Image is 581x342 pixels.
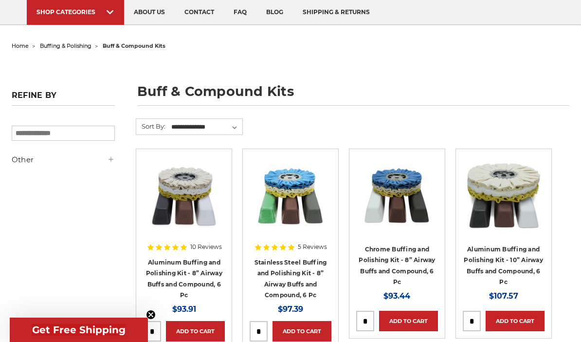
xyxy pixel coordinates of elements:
[379,311,438,331] a: Add to Cart
[463,156,545,234] img: 10 inch airway buff and polishing compound kit for aluminum
[278,304,303,314] span: $97.39
[103,42,165,49] span: buff & compound kits
[356,156,438,264] a: 8 inch airway buffing wheel and compound kit for chrome
[36,8,114,16] div: SHOP CATEGORIES
[40,42,91,49] a: buffing & polishing
[143,156,225,234] img: 8 inch airway buffing wheel and compound kit for aluminum
[12,42,29,49] a: home
[383,291,410,301] span: $93.44
[486,311,545,331] a: Add to Cart
[250,156,331,264] a: 8 inch airway buffing wheel and compound kit for stainless steel
[166,321,225,342] a: Add to Cart
[10,318,148,342] div: Get Free ShippingClose teaser
[272,321,331,342] a: Add to Cart
[12,91,115,106] h5: Refine by
[250,156,331,234] img: 8 inch airway buffing wheel and compound kit for stainless steel
[12,154,115,166] h5: Other
[146,310,156,320] button: Close teaser
[32,324,126,336] span: Get Free Shipping
[170,120,242,134] select: Sort By:
[356,156,438,234] img: 8 inch airway buffing wheel and compound kit for chrome
[137,85,569,106] h1: buff & compound kits
[172,304,196,314] span: $93.91
[136,119,165,133] label: Sort By:
[463,156,545,264] a: 10 inch airway buff and polishing compound kit for aluminum
[489,291,518,301] span: $107.57
[143,156,225,264] a: 8 inch airway buffing wheel and compound kit for aluminum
